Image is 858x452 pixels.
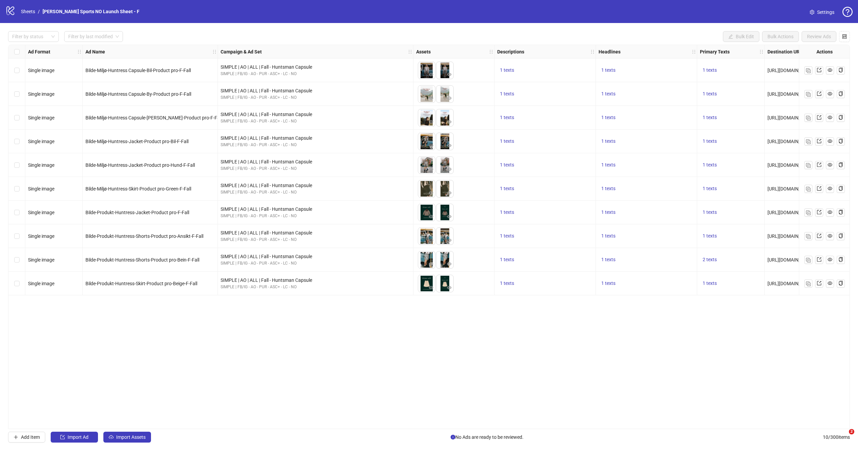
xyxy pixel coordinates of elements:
button: Import Ad [51,432,98,443]
button: Preview [445,213,453,221]
div: SIMPLE | AO | ALL | Fall - Huntsman Capsule [221,111,410,118]
button: Preview [427,213,435,221]
span: [URL][DOMAIN_NAME] [767,233,815,239]
span: Bilde-Miljø-Huntress Capsule-[PERSON_NAME]-Product pro-F-Fall [85,115,222,120]
img: Asset 1 [418,157,435,174]
span: Bilde-Miljø-Huntress-Skirt-Product pro-Green-F-Fall [85,186,191,191]
div: SIMPLE | FB/IG - AO - PUR - ASC+ - LC - NO [221,260,410,267]
strong: Primary Texts [700,48,730,55]
span: 1 texts [703,280,717,286]
span: 1 texts [703,91,717,96]
span: Single image [28,162,54,168]
button: 1 texts [497,208,517,217]
span: eye [429,96,433,100]
div: SIMPLE | FB/IG - AO - PUR - ASC+ - LC - NO [221,165,410,172]
button: 2 texts [700,256,720,264]
span: 1 texts [703,162,717,167]
button: 1 texts [497,279,517,288]
button: 1 texts [599,66,618,74]
div: SIMPLE | FB/IG - AO - PUR - ASC+ - LC - NO [221,213,410,219]
span: [URL][DOMAIN_NAME] [767,139,815,144]
span: 1 texts [500,162,514,167]
span: 1 texts [703,67,717,73]
span: setting [810,10,814,15]
span: 1 texts [703,233,717,239]
span: copy [838,162,843,167]
span: holder [489,49,494,54]
span: 1 texts [601,186,615,191]
button: 1 texts [497,137,517,145]
span: eye [828,210,832,214]
button: Bulk Edit [723,31,759,42]
img: Asset 2 [436,86,453,103]
div: SIMPLE | FB/IG - AO - PUR - ASC+ - LC - NO [221,94,410,101]
button: Duplicate [804,114,812,122]
span: copy [838,233,843,238]
button: Duplicate [804,208,812,217]
img: Duplicate [806,92,811,97]
button: 1 texts [599,137,618,145]
span: copy [838,68,843,72]
div: SIMPLE | AO | ALL | Fall - Huntsman Capsule [221,229,410,236]
span: Bilde-Produkt-Huntress-Shorts-Product pro-Bein-F-Fall [85,257,199,263]
span: Single image [28,281,54,286]
button: 1 texts [599,208,618,217]
span: eye [447,72,452,77]
span: holder [764,49,768,54]
img: Duplicate [806,116,811,120]
span: Settings [817,8,834,16]
button: Duplicate [804,137,812,145]
button: Preview [445,118,453,126]
span: eye [429,119,433,124]
span: info-circle [451,435,455,439]
span: copy [838,186,843,191]
div: Select row 8 [8,224,25,248]
span: export [817,257,822,262]
span: eye [828,233,832,238]
button: Duplicate [804,256,812,264]
span: eye [447,96,452,100]
img: Asset 1 [418,228,435,245]
button: 1 texts [700,66,720,74]
span: 1 texts [601,162,615,167]
img: Asset 2 [436,157,453,174]
strong: Ad Name [85,48,105,55]
span: copy [838,115,843,120]
span: Bilde-Miljø-Huntress Capsule-By-Product pro-F-Fall [85,91,191,97]
span: holder [595,49,600,54]
div: SIMPLE | FB/IG - AO - PUR - ASC+ - LC - NO [221,236,410,243]
div: Select all rows [8,45,25,59]
span: 1 texts [703,209,717,215]
span: [URL][DOMAIN_NAME] [767,91,815,97]
li: / [38,8,40,15]
span: copy [838,91,843,96]
span: eye [447,262,452,266]
button: Configure table settings [839,31,850,42]
span: Bilde-Produkt-Huntress-Jacket-Product pro-F-Fall [85,210,189,215]
span: eye [828,91,832,96]
button: Preview [445,189,453,197]
button: 1 texts [700,232,720,240]
div: Select row 10 [8,272,25,295]
button: 1 texts [497,66,517,74]
span: eye [447,167,452,172]
div: SIMPLE | AO | ALL | Fall - Huntsman Capsule [221,182,410,189]
button: Duplicate [804,232,812,240]
img: Asset 1 [418,275,435,292]
button: Preview [427,260,435,268]
span: eye [828,139,832,143]
span: eye [828,281,832,286]
button: Preview [427,94,435,103]
div: SIMPLE | FB/IG - AO - PUR - ASC+ - LC - NO [221,71,410,77]
button: 1 texts [497,90,517,98]
button: 1 texts [599,279,618,288]
span: 1 texts [500,280,514,286]
span: [URL][DOMAIN_NAME] [767,281,815,286]
img: Asset 2 [436,62,453,79]
span: import [60,435,65,439]
span: Single image [28,257,54,263]
span: eye [429,285,433,290]
a: [PERSON_NAME] Sports NO Launch Sheet - F [41,8,141,15]
span: 1 texts [601,280,615,286]
span: [URL][DOMAIN_NAME] [767,162,815,168]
